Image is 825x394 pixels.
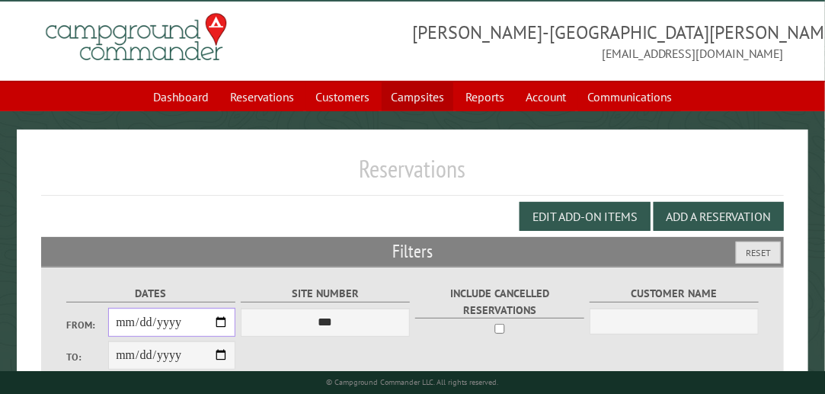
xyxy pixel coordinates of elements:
label: From: [66,318,109,332]
a: Customers [306,82,379,111]
span: [PERSON_NAME]-[GEOGRAPHIC_DATA][PERSON_NAME] [EMAIL_ADDRESS][DOMAIN_NAME] [413,20,784,62]
img: Campground Commander [41,8,232,67]
a: Reports [456,82,513,111]
label: Customer Name [590,285,759,303]
a: Account [516,82,575,111]
a: Dashboard [144,82,218,111]
button: Reset [736,242,781,264]
small: © Campground Commander LLC. All rights reserved. [326,377,498,387]
label: Dates [66,285,236,303]
label: Include Cancelled Reservations [415,285,585,319]
h1: Reservations [41,154,784,196]
h2: Filters [41,237,784,266]
button: Edit Add-on Items [520,202,651,231]
a: Communications [578,82,681,111]
a: Campsites [382,82,453,111]
button: Add a Reservation [654,202,784,231]
a: Reservations [221,82,303,111]
label: To: [66,350,109,364]
label: Site Number [241,285,411,303]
